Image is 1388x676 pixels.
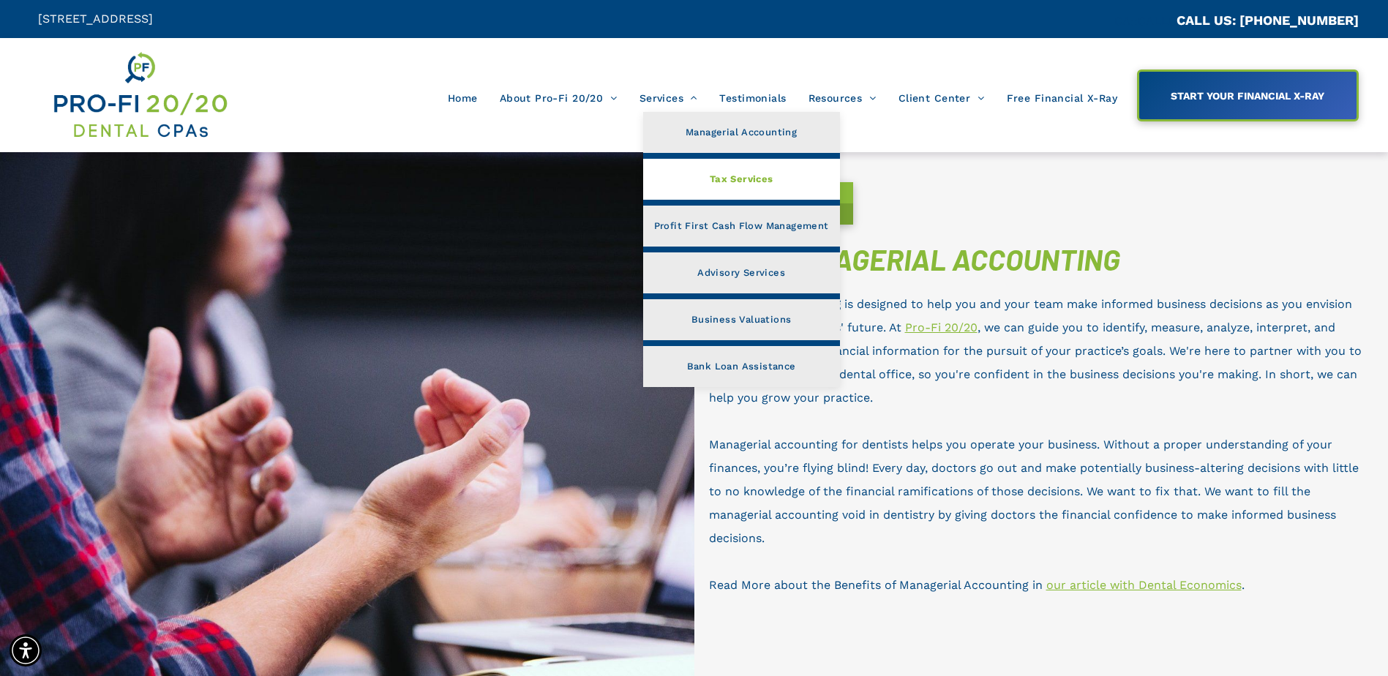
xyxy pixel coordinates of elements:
[38,12,153,26] span: [STREET_ADDRESS]
[709,320,1362,405] span: , we can guide you to identify, measure, analyze, interpret, and communicate your financial infor...
[888,84,996,112] a: Client Center
[709,578,1043,592] span: Read More about the Benefits of Managerial Accounting in
[709,241,1120,277] span: WHY MANAGERIAL ACCOUNTING
[996,84,1128,112] a: Free Financial X-Ray
[687,357,796,376] span: Bank Loan Assistance
[709,297,1352,334] span: is designed to help you and your team make informed business decisions as you envision and plan y...
[654,217,829,236] span: Profit First Cash Flow Management
[1166,83,1329,109] span: START YOUR FINANCIAL X-RAY
[1114,14,1177,28] span: CA::CALLC
[710,170,773,189] span: Tax Services
[489,84,629,112] a: About Pro-Fi 20/20
[10,634,42,666] div: Accessibility Menu
[629,84,709,112] a: Services
[643,346,840,387] a: Bank Loan Assistance
[798,84,888,112] a: Resources
[1242,578,1245,592] span: .
[691,310,791,329] span: Business Valuations
[708,84,797,112] a: Testimonials
[437,84,489,112] a: Home
[1177,12,1359,28] a: CALL US: [PHONE_NUMBER]
[1046,578,1242,592] a: our article with Dental Economics
[643,159,840,200] a: Tax Services
[639,84,698,112] span: Services
[643,299,840,340] a: Business Valuations
[686,123,797,142] span: Managerial Accounting
[643,252,840,293] a: Advisory Services
[1137,70,1359,121] a: START YOUR FINANCIAL X-RAY
[709,437,1359,545] span: Managerial accounting for dentists helps you operate your business. Without a proper understandin...
[643,206,840,247] a: Profit First Cash Flow Management
[51,49,228,141] img: Get Dental CPA Consulting, Bookkeeping, & Bank Loans
[905,320,978,334] a: Pro-Fi 20/20
[697,263,785,282] span: Advisory Services
[643,112,840,153] a: Managerial Accounting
